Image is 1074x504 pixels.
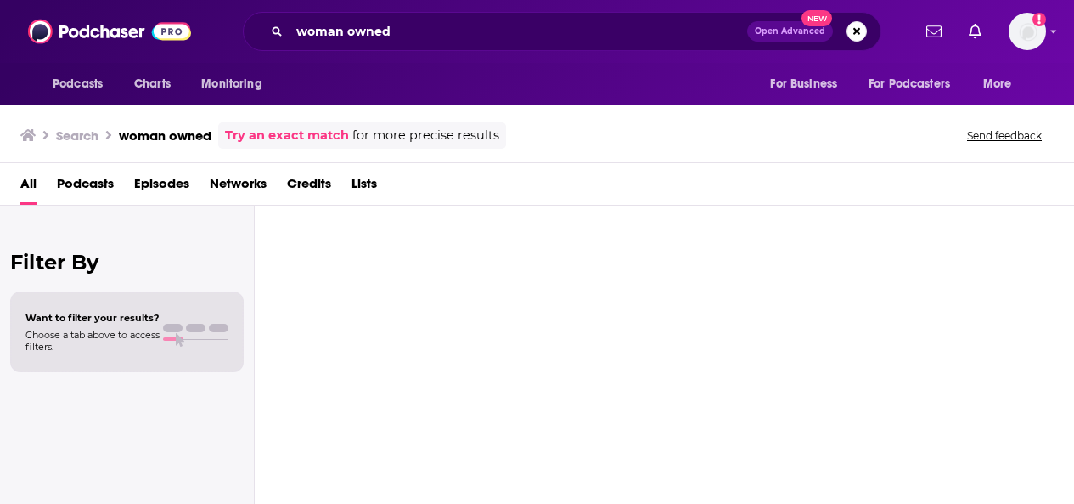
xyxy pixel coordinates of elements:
[983,72,1012,96] span: More
[755,27,825,36] span: Open Advanced
[858,68,975,100] button: open menu
[747,21,833,42] button: Open AdvancedNew
[20,170,37,205] a: All
[243,12,881,51] div: Search podcasts, credits, & more...
[210,170,267,205] a: Networks
[962,17,988,46] a: Show notifications dropdown
[801,10,832,26] span: New
[225,126,349,145] a: Try an exact match
[290,18,747,45] input: Search podcasts, credits, & more...
[134,72,171,96] span: Charts
[1009,13,1046,50] img: User Profile
[962,128,1047,143] button: Send feedback
[919,17,948,46] a: Show notifications dropdown
[1032,13,1046,26] svg: Add a profile image
[25,312,160,324] span: Want to filter your results?
[25,329,160,353] span: Choose a tab above to access filters.
[53,72,103,96] span: Podcasts
[57,170,114,205] a: Podcasts
[1009,13,1046,50] button: Show profile menu
[352,126,499,145] span: for more precise results
[351,170,377,205] a: Lists
[758,68,858,100] button: open menu
[287,170,331,205] a: Credits
[1009,13,1046,50] span: Logged in as mtraynor
[869,72,950,96] span: For Podcasters
[770,72,837,96] span: For Business
[10,250,244,275] h2: Filter By
[189,68,284,100] button: open menu
[971,68,1033,100] button: open menu
[123,68,181,100] a: Charts
[119,127,211,144] h3: woman owned
[28,15,191,48] img: Podchaser - Follow, Share and Rate Podcasts
[56,127,98,144] h3: Search
[134,170,189,205] a: Episodes
[201,72,261,96] span: Monitoring
[41,68,125,100] button: open menu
